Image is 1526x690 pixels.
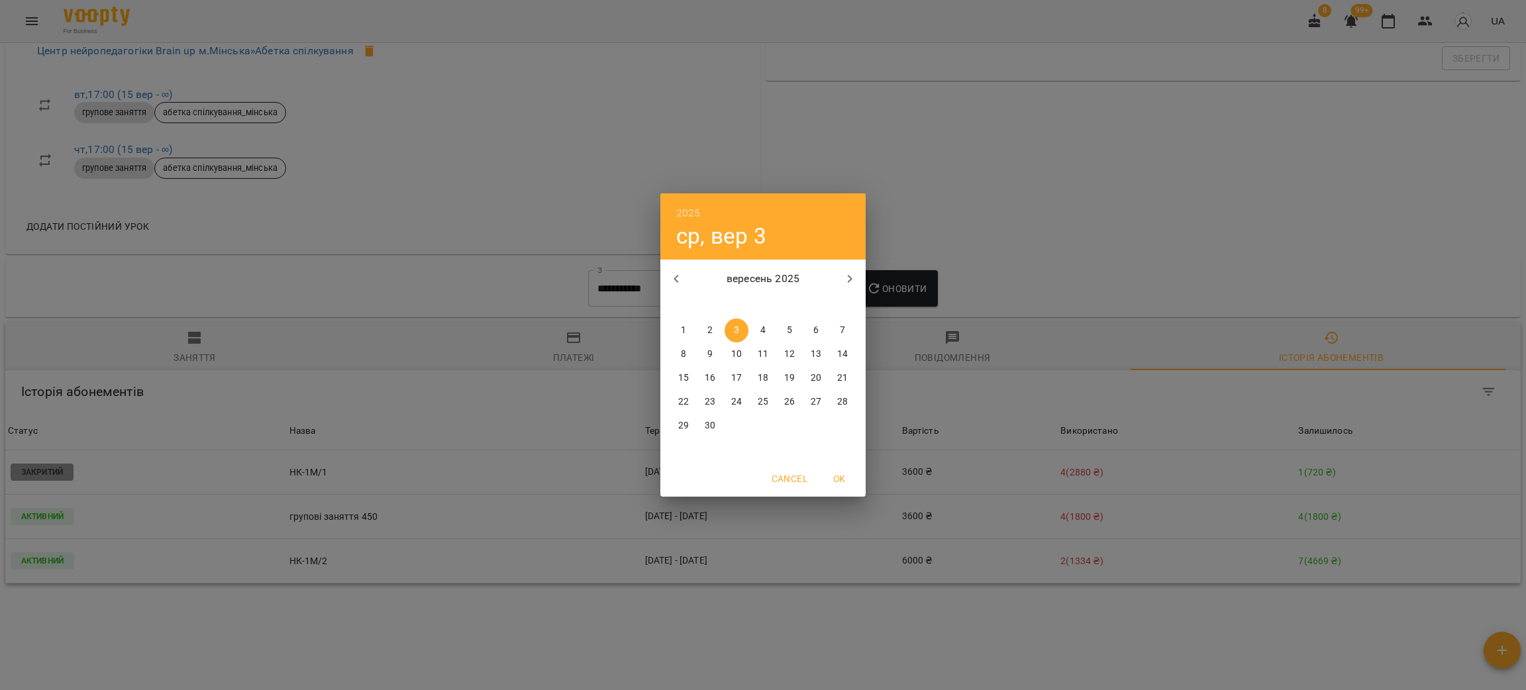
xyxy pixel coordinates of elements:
button: 5 [778,319,801,342]
button: 20 [804,366,828,390]
button: 2 [698,319,722,342]
button: 29 [672,414,695,438]
p: 14 [837,348,848,361]
p: 28 [837,395,848,409]
button: 14 [831,342,854,366]
button: 18 [751,366,775,390]
p: 18 [758,371,768,385]
p: 26 [784,395,795,409]
button: 30 [698,414,722,438]
p: 2 [707,324,713,337]
p: 21 [837,371,848,385]
p: 15 [678,371,689,385]
button: 23 [698,390,722,414]
button: 15 [672,366,695,390]
span: ср [725,299,748,312]
p: 27 [811,395,821,409]
span: чт [751,299,775,312]
p: 11 [758,348,768,361]
p: 17 [731,371,742,385]
button: 25 [751,390,775,414]
p: 7 [840,324,845,337]
button: 28 [831,390,854,414]
p: 9 [707,348,713,361]
button: 17 [725,366,748,390]
span: сб [804,299,828,312]
button: 8 [672,342,695,366]
p: 4 [760,324,766,337]
button: 11 [751,342,775,366]
button: 26 [778,390,801,414]
p: 22 [678,395,689,409]
p: 8 [681,348,686,361]
p: 30 [705,419,715,432]
p: 5 [787,324,792,337]
p: 24 [731,395,742,409]
button: 10 [725,342,748,366]
p: 16 [705,371,715,385]
button: 27 [804,390,828,414]
button: 7 [831,319,854,342]
p: 10 [731,348,742,361]
button: 22 [672,390,695,414]
p: 23 [705,395,715,409]
button: 19 [778,366,801,390]
span: вт [698,299,722,312]
button: ср, вер 3 [676,222,766,250]
p: 12 [784,348,795,361]
span: Cancel [772,471,807,487]
p: 20 [811,371,821,385]
button: 3 [725,319,748,342]
button: 1 [672,319,695,342]
button: 2025 [676,204,701,222]
p: 29 [678,419,689,432]
span: нд [831,299,854,312]
button: Cancel [766,467,813,491]
p: 1 [681,324,686,337]
button: 13 [804,342,828,366]
span: пн [672,299,695,312]
button: 9 [698,342,722,366]
button: 21 [831,366,854,390]
button: 12 [778,342,801,366]
button: 24 [725,390,748,414]
span: OK [823,471,855,487]
p: 6 [813,324,819,337]
button: 16 [698,366,722,390]
button: 4 [751,319,775,342]
p: 3 [734,324,739,337]
p: вересень 2025 [692,271,835,287]
p: 13 [811,348,821,361]
button: OK [818,467,860,491]
p: 19 [784,371,795,385]
span: пт [778,299,801,312]
p: 25 [758,395,768,409]
button: 6 [804,319,828,342]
